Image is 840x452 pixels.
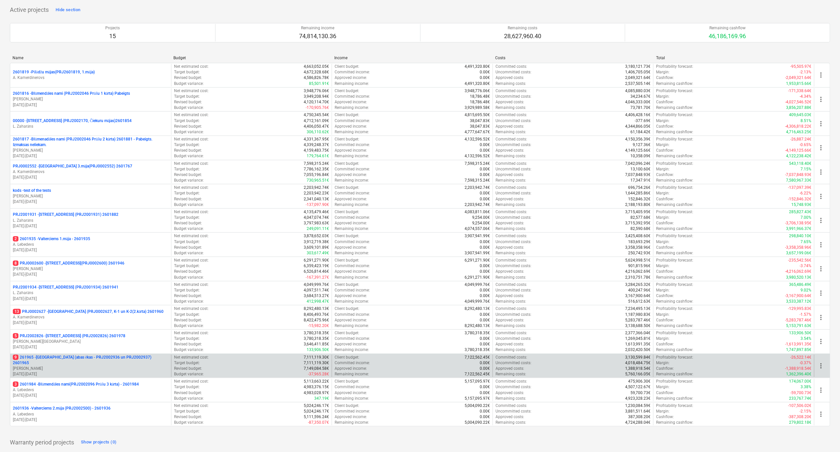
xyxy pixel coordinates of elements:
p: [DATE] - [DATE] [13,320,168,326]
p: 4,046,333.00€ [625,99,650,105]
p: Revised budget : [174,148,202,153]
p: Client budget : [335,88,359,94]
p: Approved income : [335,172,367,178]
span: more_vert [817,314,825,321]
p: Target budget : [174,190,200,196]
p: 4,672,328.68€ [304,69,329,75]
p: Profitability forecast : [656,161,693,166]
p: Committed costs : [496,112,527,118]
p: [PERSON_NAME] [13,266,168,272]
p: 4,491,320.80€ [465,81,490,87]
p: 3,856,207.88€ [786,105,811,111]
p: Target budget : [174,215,200,220]
p: 61,184.42€ [630,129,650,135]
div: PRJ2001931 -[STREET_ADDRESS] (PRJ2001931) 2601882L. Zaharāns[DATE]-[DATE] [13,212,168,229]
p: Profitability forecast : [656,88,693,94]
p: 2,537,505.14€ [625,81,650,87]
p: A. Kamerdinerovs [13,169,168,175]
p: Cashflow : [656,148,674,153]
p: 4,150,356.39€ [625,137,650,142]
p: 2,203,942.23€ [304,190,329,196]
p: Net estimated cost : [174,112,209,118]
p: [PERSON_NAME] [13,193,168,199]
p: 730,965.51€ [307,178,329,183]
span: more_vert [817,386,825,394]
div: Costs [495,56,651,60]
p: Margin : [656,142,670,148]
p: -2.13% [800,69,811,75]
p: Remaining income : [335,153,369,159]
p: 7,786,162.35€ [304,166,329,172]
p: Committed costs : [496,64,527,69]
p: Cashflow : [656,196,674,202]
p: 3,948,776.06€ [304,88,329,94]
p: [DATE] - [DATE] [13,175,168,180]
p: Margin : [656,94,670,99]
p: 3,180,121.73€ [625,64,650,69]
p: 4,085,880.03€ [625,88,650,94]
p: Revised budget : [174,99,202,105]
p: kods - test of the tests [13,188,51,193]
p: A. Lebedevs [13,387,168,393]
p: 15 [105,32,120,40]
span: more_vert [817,71,825,79]
p: Remaining income : [335,202,369,208]
span: more_vert [817,265,825,273]
p: 4,777,647.67€ [465,129,490,135]
p: 4,750,345.54€ [304,112,329,118]
p: 85,501.91€ [309,81,329,87]
p: Approved income : [335,99,367,105]
p: 409,645.03€ [789,112,811,118]
div: Income [334,56,490,60]
p: Approved costs : [496,99,524,105]
p: 0.00€ [480,172,490,178]
div: 32601984 -Blūmendāles nami(PRJ2002096 Prūšu 3 kārta) - 2601984A. Lebedevs[DATE]-[DATE] [13,382,168,398]
p: 2,203,942.74€ [304,185,329,190]
span: more_vert [817,144,825,152]
p: [DATE] - [DATE] [13,393,168,398]
p: Remaining costs : [496,202,526,208]
p: 543,118.40€ [789,161,811,166]
p: 4,344,866.05€ [625,124,650,129]
p: Committed income : [335,69,370,75]
p: 4,406,050.47€ [304,124,329,129]
p: 4,083,811.06€ [465,209,490,215]
p: [DATE] - [DATE] [13,223,168,229]
p: 2601936 - Valterciems 2.māja (PRJ2002500) - 2601936 [13,406,111,411]
p: Remaining cashflow : [656,81,693,87]
div: 2601816 -Blūmendāles nami (PRJ2002046 Prūšu 1 kārta) Pabeigts[PERSON_NAME][DATE]-[DATE] [13,91,168,108]
p: 4,815,695.50€ [465,112,490,118]
p: 0.00€ [480,148,490,153]
p: 7,037,848.93€ [625,172,650,178]
p: Cashflow : [656,124,674,129]
p: Margin : [656,166,670,172]
p: Net estimated cost : [174,64,209,69]
span: more_vert [817,338,825,345]
p: 3,948,776.06€ [465,88,490,94]
p: 38,047.83€ [470,118,490,124]
p: Remaining costs : [496,81,526,87]
p: [DATE] - [DATE] [13,296,168,302]
p: 3,929,989.58€ [465,105,490,111]
p: Margin : [656,69,670,75]
p: [DATE] - [DATE] [13,102,168,108]
iframe: Chat Widget [807,420,840,452]
span: more_vert [817,120,825,128]
p: Target budget : [174,69,200,75]
span: more_vert [817,95,825,103]
span: 2 [13,236,18,241]
p: 7,598,315.24€ [465,161,490,166]
p: 4,159,483.75€ [304,148,329,153]
p: 8.51% [801,118,811,124]
p: Client budget : [335,64,359,69]
p: 4,149,125.66€ [625,148,650,153]
p: -95,505.97€ [790,64,811,69]
p: Net estimated cost : [174,137,209,142]
p: Remaining income : [335,129,369,135]
p: 13,100.60€ [630,166,650,172]
p: Client budget : [335,185,359,190]
p: Uncommitted costs : [496,190,531,196]
p: A. Kamerdinerovs [13,314,168,320]
p: Revised budget : [174,124,202,129]
p: 696,754.26€ [628,185,650,190]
